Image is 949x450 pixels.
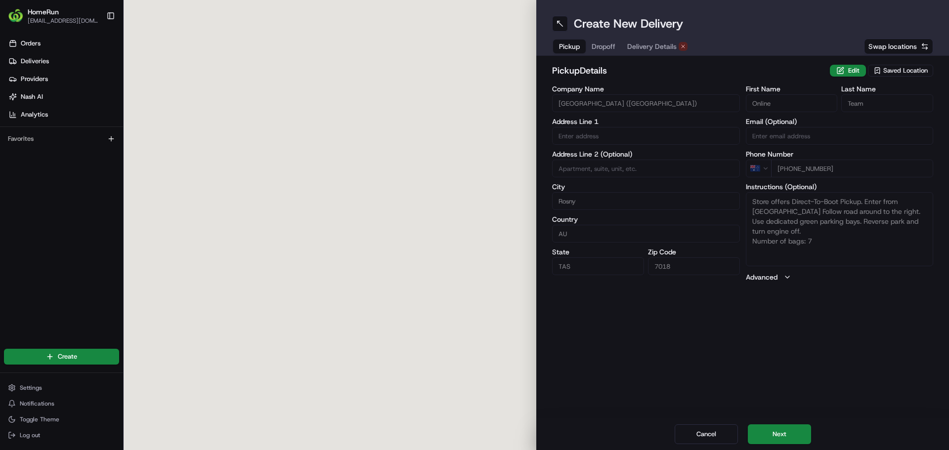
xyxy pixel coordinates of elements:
span: Saved Location [883,66,928,75]
span: Notifications [20,400,54,408]
span: Orders [21,39,41,48]
input: Enter zip code [648,257,740,275]
button: Swap locations [864,39,933,54]
span: Providers [21,75,48,83]
button: Toggle Theme [4,412,119,426]
label: Address Line 1 [552,118,740,125]
label: Address Line 2 (Optional) [552,151,740,158]
button: Log out [4,428,119,442]
label: Phone Number [746,151,934,158]
input: Enter city [552,192,740,210]
span: Log out [20,431,40,439]
img: HomeRun [8,8,24,24]
a: 📗Knowledge Base [6,139,80,157]
button: [EMAIL_ADDRESS][DOMAIN_NAME] [28,17,98,25]
a: Deliveries [4,53,123,69]
input: Enter state [552,257,644,275]
span: Create [58,352,77,361]
input: Enter first name [746,94,838,112]
span: Dropoff [592,41,615,51]
button: HomeRunHomeRun[EMAIL_ADDRESS][DOMAIN_NAME] [4,4,102,28]
img: Nash [10,10,30,30]
div: 💻 [84,144,91,152]
div: Start new chat [34,94,162,104]
textarea: Store offers Direct-To-Boot Pickup. Enter from [GEOGRAPHIC_DATA] Follow road around to the right.... [746,192,934,266]
span: Analytics [21,110,48,119]
label: Company Name [552,85,740,92]
button: Settings [4,381,119,395]
button: Start new chat [168,97,180,109]
p: Welcome 👋 [10,40,180,55]
button: HomeRun [28,7,59,17]
button: Saved Location [868,64,933,78]
input: Clear [26,64,163,74]
a: 💻API Documentation [80,139,163,157]
span: Toggle Theme [20,415,59,423]
button: Edit [830,65,866,77]
span: Swap locations [868,41,917,51]
span: Pickup [559,41,580,51]
label: First Name [746,85,838,92]
a: Powered byPylon [70,167,120,175]
input: Enter company name [552,94,740,112]
span: Delivery Details [627,41,677,51]
img: 1736555255976-a54dd68f-1ca7-489b-9aae-adbdc363a1c4 [10,94,28,112]
button: Cancel [675,424,738,444]
button: Advanced [746,272,934,282]
button: Next [748,424,811,444]
input: Enter email address [746,127,934,145]
input: Apartment, suite, unit, etc. [552,160,740,177]
label: State [552,248,644,255]
label: Advanced [746,272,777,282]
input: Enter address [552,127,740,145]
label: Instructions (Optional) [746,183,934,190]
h2: pickup Details [552,64,824,78]
div: 📗 [10,144,18,152]
h1: Create New Delivery [574,16,683,32]
label: Zip Code [648,248,740,255]
span: Knowledge Base [20,143,76,153]
span: Deliveries [21,57,49,66]
a: Providers [4,71,123,87]
span: API Documentation [93,143,159,153]
a: Nash AI [4,89,123,105]
span: Pylon [98,167,120,175]
div: We're available if you need us! [34,104,125,112]
button: Create [4,349,119,365]
input: Enter phone number [771,160,934,177]
label: Country [552,216,740,223]
button: Notifications [4,397,119,410]
span: Nash AI [21,92,43,101]
a: Analytics [4,107,123,123]
span: Settings [20,384,42,392]
label: City [552,183,740,190]
a: Orders [4,36,123,51]
input: Enter last name [841,94,933,112]
label: Last Name [841,85,933,92]
div: Favorites [4,131,119,147]
label: Email (Optional) [746,118,934,125]
input: Enter country [552,225,740,243]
